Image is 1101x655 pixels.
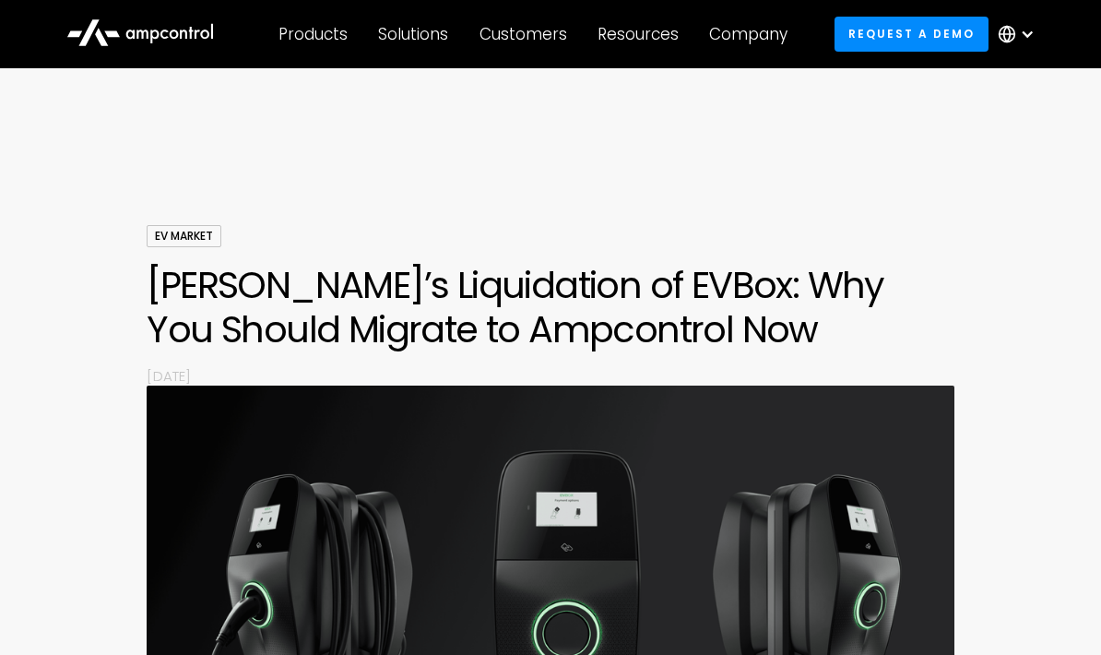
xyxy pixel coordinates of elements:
[147,263,953,351] h1: [PERSON_NAME]’s Liquidation of EVBox: Why You Should Migrate to Ampcontrol Now
[278,24,348,44] div: Products
[835,17,989,51] a: Request a demo
[479,24,567,44] div: Customers
[709,24,787,44] div: Company
[598,24,679,44] div: Resources
[378,24,448,44] div: Solutions
[147,366,953,386] p: [DATE]
[147,225,221,247] div: EV Market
